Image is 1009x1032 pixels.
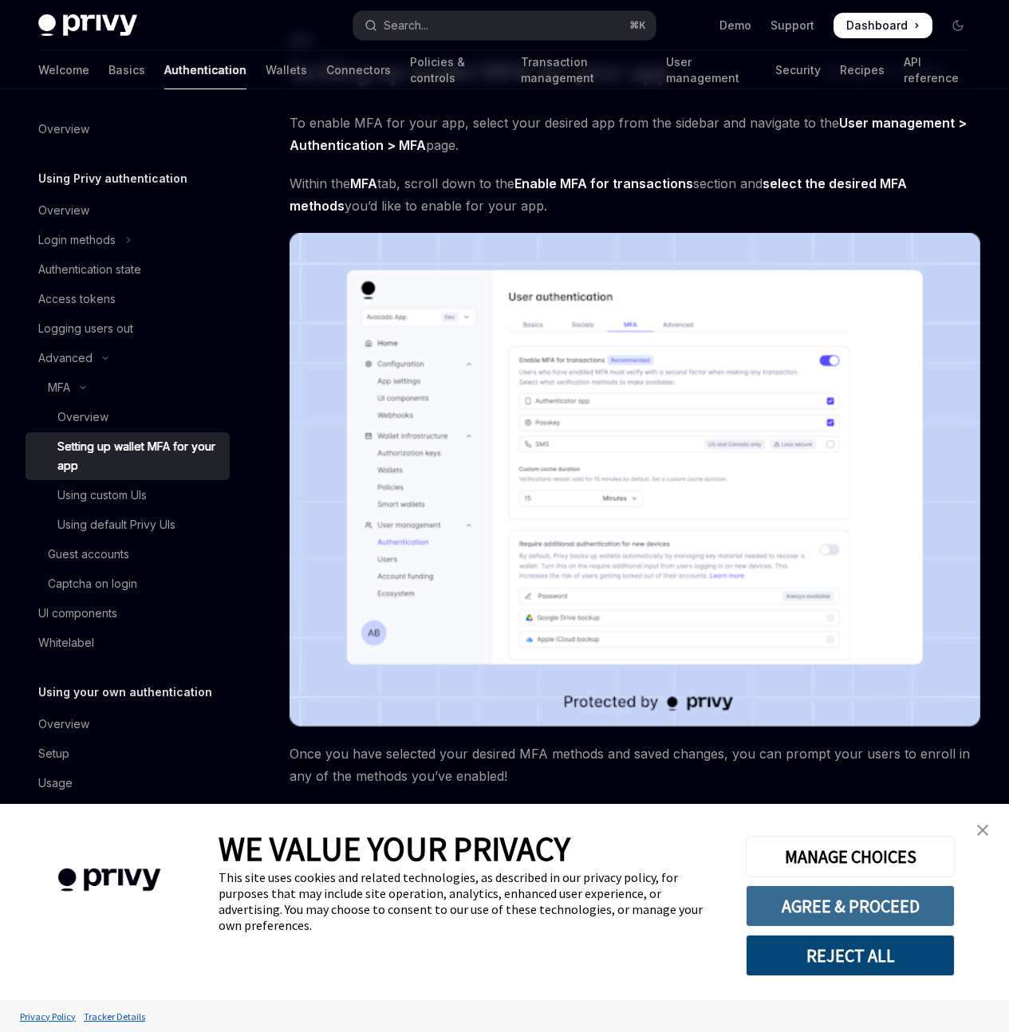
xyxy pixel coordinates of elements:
[57,515,175,534] div: Using default Privy UIs
[80,1002,149,1030] a: Tracker Details
[26,115,230,144] a: Overview
[26,510,230,539] a: Using default Privy UIs
[38,290,116,309] div: Access tokens
[48,378,70,397] div: MFA
[26,540,230,569] a: Guest accounts
[290,172,980,217] span: Within the tab, scroll down to the section and you’d like to enable for your app.
[746,935,955,976] button: REJECT ALL
[48,574,137,593] div: Captcha on login
[26,739,230,768] a: Setup
[26,628,230,657] a: Whitelabel
[38,604,117,623] div: UI components
[26,314,230,343] a: Logging users out
[38,683,212,702] h5: Using your own authentication
[26,285,230,313] a: Access tokens
[38,715,89,734] div: Overview
[26,769,230,798] a: Usage
[24,845,195,915] img: company logo
[26,196,230,225] a: Overview
[16,1002,80,1030] a: Privacy Policy
[967,814,999,846] a: close banner
[38,201,89,220] div: Overview
[48,545,129,564] div: Guest accounts
[26,403,230,431] a: Overview
[26,569,230,598] a: Captcha on login
[26,432,230,480] a: Setting up wallet MFA for your app
[410,51,502,89] a: Policies & controls
[290,112,980,156] span: To enable MFA for your app, select your desired app from the sidebar and navigate to the page.
[26,599,230,628] a: UI components
[164,51,246,89] a: Authentication
[290,803,980,825] span: Please note that:
[904,51,971,89] a: API reference
[266,51,307,89] a: Wallets
[771,18,814,33] a: Support
[38,774,73,793] div: Usage
[26,373,230,402] button: Toggle MFA section
[57,408,108,427] div: Overview
[57,437,220,475] div: Setting up wallet MFA for your app
[38,633,94,652] div: Whitelabel
[26,226,230,254] button: Toggle Login methods section
[629,19,646,32] span: ⌘ K
[350,175,377,191] strong: MFA
[514,175,693,191] strong: Enable MFA for transactions
[219,869,722,933] div: This site uses cookies and related technologies, as described in our privacy policy, for purposes...
[38,349,93,368] div: Advanced
[945,13,971,38] button: Toggle dark mode
[840,51,885,89] a: Recipes
[38,230,116,250] div: Login methods
[26,255,230,284] a: Authentication state
[57,486,147,505] div: Using custom UIs
[719,18,751,33] a: Demo
[384,16,428,35] div: Search...
[775,51,821,89] a: Security
[26,344,230,372] button: Toggle Advanced section
[26,481,230,510] a: Using custom UIs
[38,14,137,37] img: dark logo
[290,742,980,787] span: Once you have selected your desired MFA methods and saved changes, you can prompt your users to e...
[666,51,756,89] a: User management
[108,51,145,89] a: Basics
[38,120,89,139] div: Overview
[746,885,955,927] button: AGREE & PROCEED
[834,13,932,38] a: Dashboard
[38,51,89,89] a: Welcome
[977,825,988,836] img: close banner
[326,51,391,89] a: Connectors
[38,260,141,279] div: Authentication state
[746,836,955,877] button: MANAGE CHOICES
[38,744,69,763] div: Setup
[521,51,648,89] a: Transaction management
[26,710,230,739] a: Overview
[219,828,570,869] span: WE VALUE YOUR PRIVACY
[353,11,656,40] button: Open search
[290,233,980,727] img: images/MFA2.png
[38,169,187,188] h5: Using Privy authentication
[38,319,133,338] div: Logging users out
[846,18,908,33] span: Dashboard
